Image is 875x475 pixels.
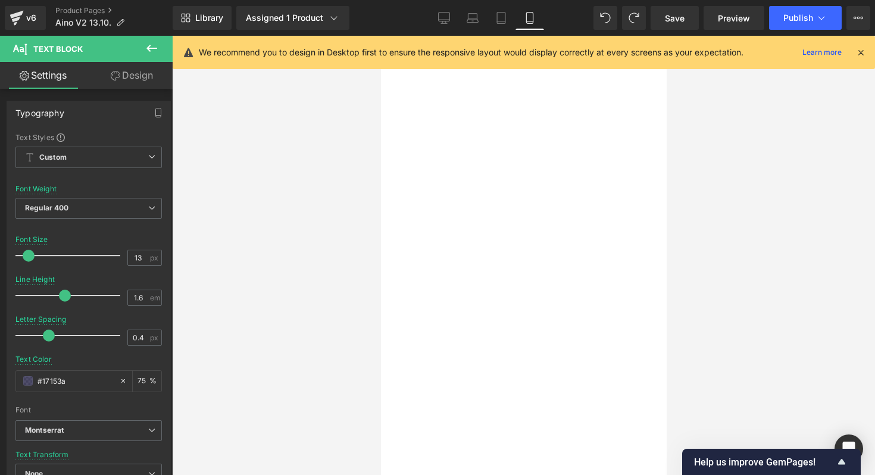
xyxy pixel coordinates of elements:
div: Text Styles [15,132,162,142]
a: Tablet [487,6,515,30]
span: px [150,254,160,262]
div: Text Color [15,355,52,364]
a: New Library [173,6,232,30]
div: Font [15,406,162,414]
span: px [150,334,160,341]
a: Desktop [430,6,458,30]
div: Font Size [15,235,48,244]
div: Letter Spacing [15,315,67,324]
span: Publish [783,13,813,23]
b: Regular 400 [25,203,69,212]
a: Preview [704,6,764,30]
span: Library [195,13,223,23]
span: Help us improve GemPages! [694,457,835,468]
a: Learn more [798,45,846,60]
button: Undo [593,6,617,30]
div: Font Weight [15,185,57,193]
span: Text Block [33,44,83,54]
span: Save [665,12,685,24]
button: Publish [769,6,842,30]
div: Open Intercom Messenger [835,434,863,463]
input: Color [37,374,114,387]
a: Mobile [515,6,544,30]
a: Design [89,62,175,89]
div: v6 [24,10,39,26]
div: Typography [15,101,64,118]
span: Aino V2 13.10. [55,18,111,27]
div: Assigned 1 Product [246,12,340,24]
button: Show survey - Help us improve GemPages! [694,455,849,469]
button: More [846,6,870,30]
a: Laptop [458,6,487,30]
span: Preview [718,12,750,24]
div: Text Transform [15,451,69,459]
i: Montserrat [25,426,64,436]
a: v6 [5,6,46,30]
div: Line Height [15,275,55,284]
span: em [150,294,160,302]
button: Redo [622,6,646,30]
p: We recommend you to design in Desktop first to ensure the responsive layout would display correct... [199,46,743,59]
a: Product Pages [55,6,173,15]
div: % [133,371,161,392]
b: Custom [39,153,67,163]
